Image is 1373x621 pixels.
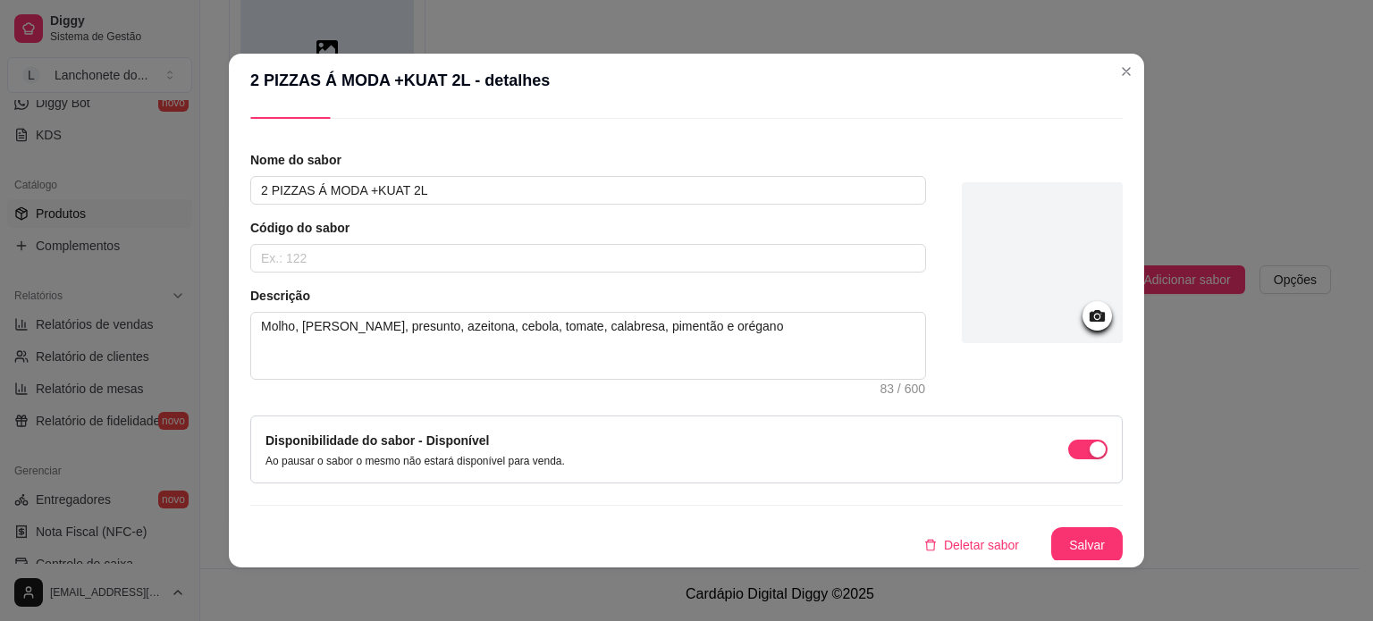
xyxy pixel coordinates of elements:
article: Descrição [250,287,926,305]
button: deleteDeletar sabor [910,527,1033,563]
button: Salvar [1051,527,1123,563]
input: Ex.: Calabresa acebolada [250,176,926,205]
textarea: Molho, [PERSON_NAME], presunto, azeitona, cebola, tomate, calabresa, pimentão e orégano [251,313,925,379]
article: Nome do sabor [250,151,926,169]
header: 2 PIZZAS Á MODA +KUAT 2L - detalhes [229,54,1144,107]
article: Código do sabor [250,219,926,237]
p: Ao pausar o sabor o mesmo não estará disponível para venda. [265,454,565,468]
button: Close [1112,57,1141,86]
input: Ex.: 122 [250,244,926,273]
span: delete [924,539,937,551]
label: Disponibilidade do sabor - Disponível [265,433,489,448]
